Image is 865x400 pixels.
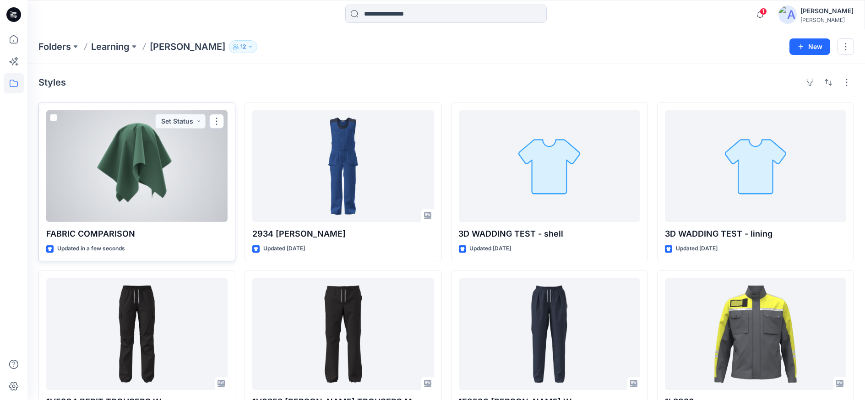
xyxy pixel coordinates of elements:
[46,110,228,222] a: FABRIC COMPARISON
[240,42,246,52] p: 12
[57,244,125,254] p: Updated in a few seconds
[470,244,511,254] p: Updated [DATE]
[665,278,846,390] a: 1L3830
[38,40,71,53] a: Folders
[459,110,640,222] a: 3D WADDING TEST - shell
[252,278,434,390] a: 1V6353 ROBIN TROUSERS M
[778,5,797,24] img: avatar
[789,38,830,55] button: New
[760,8,767,15] span: 1
[459,227,640,240] p: 3D WADDING TEST - shell
[38,77,66,88] h4: Styles
[46,227,228,240] p: FABRIC COMPARISON
[46,278,228,390] a: 1V5994 BERIT TROUSERS W
[665,110,846,222] a: 3D WADDING TEST - lining
[800,16,854,23] div: [PERSON_NAME]
[676,244,718,254] p: Updated [DATE]
[800,5,854,16] div: [PERSON_NAME]
[229,40,257,53] button: 12
[150,40,225,53] p: [PERSON_NAME]
[263,244,305,254] p: Updated [DATE]
[91,40,130,53] a: Learning
[459,278,640,390] a: 1F8596 ELSA TROUSERS W
[252,110,434,222] a: 2934 MIKE
[665,227,846,240] p: 3D WADDING TEST - lining
[252,227,434,240] p: 2934 [PERSON_NAME]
